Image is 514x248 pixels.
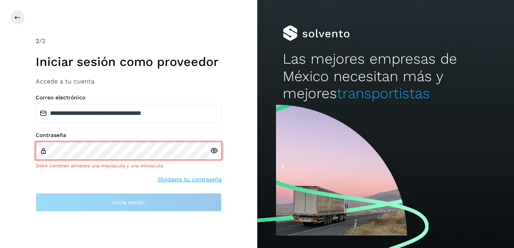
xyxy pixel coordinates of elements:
[36,54,222,69] h1: Iniciar sesión como proveedor
[36,78,222,85] h3: Accede a tu cuenta
[112,199,145,205] span: Inicia sesión
[36,94,222,101] label: Correo electrónico
[36,37,39,45] span: 2
[36,132,222,139] label: Contraseña
[36,36,222,46] div: /2
[283,50,488,102] h2: Las mejores empresas de México necesitan más y mejores
[36,193,222,212] button: Inicia sesión
[158,175,222,184] a: Olvidaste tu contraseña
[337,85,430,102] span: transportistas
[36,162,222,169] div: Debe contener almenos una mayúscula y una minúscula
